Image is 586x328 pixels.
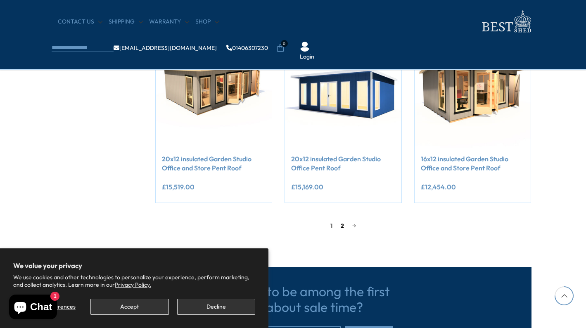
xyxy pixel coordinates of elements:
[90,299,168,315] button: Accept
[326,219,337,232] span: 1
[348,219,360,232] a: →
[300,42,310,52] img: User Icon
[177,299,255,315] button: Decline
[162,154,266,173] a: 20x12 insulated Garden Studio Office and Store Pent Roof
[415,32,531,148] img: 16x12 insulated Garden Studio Office and Store Pent Roof - Best Shed
[7,295,59,321] inbox-online-store-chat: Shopify online store chat
[187,283,393,315] h3: Do you want to be among the first to know about sale time?
[285,32,401,148] img: 20x12 insulated Garden Studio Office Pent Roof - Best Shed
[13,274,255,288] p: We use cookies and other technologies to personalize your experience, perform marketing, and coll...
[477,8,535,35] img: logo
[421,154,525,173] a: 16x12 insulated Garden Studio Office and Store Pent Roof
[109,18,143,26] a: Shipping
[337,219,348,232] a: 2
[162,184,195,190] ins: £15,519.00
[291,184,323,190] ins: £15,169.00
[13,262,255,270] h2: We value your privacy
[195,18,219,26] a: Shop
[281,40,288,47] span: 0
[421,184,456,190] ins: £12,454.00
[300,53,314,61] a: Login
[291,154,395,173] a: 20x12 insulated Garden Studio Office Pent Roof
[115,281,151,288] a: Privacy Policy.
[58,18,102,26] a: CONTACT US
[156,32,272,148] img: 20x12 insulated Garden Studio Office and Store Pent Roof - Best Shed
[276,44,285,52] a: 0
[114,45,217,51] a: [EMAIL_ADDRESS][DOMAIN_NAME]
[226,45,268,51] a: 01406307230
[149,18,189,26] a: Warranty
